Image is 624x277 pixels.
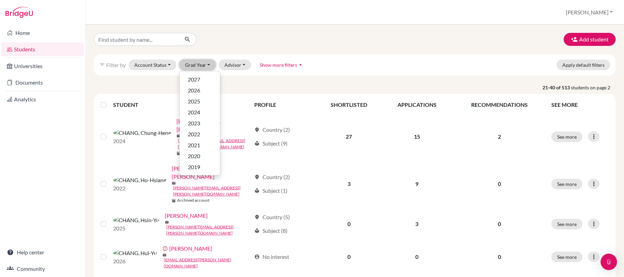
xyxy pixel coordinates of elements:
[382,240,452,273] td: 0
[1,59,84,73] a: Universities
[113,129,171,137] img: CHANG, Chung-Heng
[180,96,220,107] button: 2025
[254,254,260,260] span: account_circle
[456,253,543,261] p: 0
[260,62,297,68] span: Show more filters
[162,246,169,251] span: error_outline
[180,129,220,140] button: 2022
[99,62,105,67] i: filter_list
[551,252,583,262] button: See more
[188,108,200,116] span: 2024
[254,60,310,70] button: Show more filtersarrow_drop_up
[188,152,200,160] span: 2020
[254,228,260,234] span: local_library
[254,174,260,180] span: location_on
[456,133,543,141] p: 2
[1,245,84,259] a: Help center
[382,97,452,113] th: APPLICATIONS
[382,160,452,207] td: 9
[1,26,84,40] a: Home
[316,160,382,207] td: 3
[180,74,220,85] button: 2027
[176,151,181,155] span: inventory_2
[179,60,216,70] button: Grad Year
[180,107,220,118] button: 2024
[547,97,613,113] th: SEE MORE
[556,60,610,70] button: Apply default filters
[382,113,452,160] td: 15
[219,60,251,70] button: Advisor
[601,254,617,270] div: Open Intercom Messenger
[176,134,181,138] span: mail
[254,126,290,134] div: Country (2)
[297,61,304,68] i: arrow_drop_up
[254,213,290,221] div: Country (5)
[456,220,543,228] p: 0
[316,240,382,273] td: 0
[164,257,251,269] a: [EMAIL_ADDRESS][PERSON_NAME][DOMAIN_NAME]
[551,179,583,189] button: See more
[172,199,176,203] span: inventory_2
[188,163,200,171] span: 2019
[250,97,316,113] th: PROFILE
[254,173,290,181] div: Country (2)
[316,113,382,160] td: 27
[177,197,210,203] b: Archived account
[106,62,126,68] span: Filter by
[188,130,200,138] span: 2022
[173,185,251,197] a: [PERSON_NAME][EMAIL_ADDRESS][PERSON_NAME][DOMAIN_NAME]
[316,97,382,113] th: SHORTLISTED
[1,262,84,276] a: Community
[456,180,543,188] p: 0
[254,227,287,235] div: Subject (8)
[113,97,250,113] th: STUDENT
[165,212,208,220] a: [PERSON_NAME]
[1,42,84,56] a: Students
[254,141,260,146] span: local_library
[178,138,251,150] a: [PERSON_NAME][EMAIL_ADDRESS][PERSON_NAME][DOMAIN_NAME]
[113,224,159,232] p: 2025
[113,249,157,257] img: CHANG, Hui-Yu
[254,188,260,193] span: local_library
[551,219,583,229] button: See more
[254,139,287,148] div: Subject (9)
[180,151,220,162] button: 2020
[180,85,220,96] button: 2026
[113,137,171,145] p: 2024
[113,216,159,224] img: CHANG, Hsin-Yu
[254,127,260,133] span: location_on
[1,92,84,106] a: Analytics
[180,162,220,173] button: 2019
[162,253,167,257] span: mail
[180,140,220,151] button: 2021
[179,71,220,176] div: Grad Year
[316,207,382,240] td: 0
[176,117,251,134] a: [PERSON_NAME], [PERSON_NAME]
[571,84,616,91] span: students on page 2
[188,86,200,95] span: 2026
[254,187,287,195] div: Subject (1)
[564,33,616,46] button: Add student
[166,224,251,236] a: [PERSON_NAME][EMAIL_ADDRESS][PERSON_NAME][DOMAIN_NAME]
[188,75,200,84] span: 2027
[542,84,571,91] strong: 21-40 of 513
[563,6,616,19] button: [PERSON_NAME]
[169,244,212,253] a: [PERSON_NAME]
[5,7,33,18] img: Bridge-U
[113,176,166,184] img: CHANG, Ho-Hsiang
[551,131,583,142] button: See more
[172,181,176,185] span: mail
[113,257,157,265] p: 2026
[188,97,200,105] span: 2025
[382,207,452,240] td: 3
[172,164,251,181] a: [PERSON_NAME], [PERSON_NAME]
[188,119,200,127] span: 2023
[1,76,84,89] a: Documents
[254,214,260,220] span: location_on
[180,118,220,129] button: 2023
[188,141,200,149] span: 2021
[113,184,166,192] p: 2022
[94,33,179,46] input: Find student by name...
[254,253,289,261] div: No interest
[129,60,176,70] button: Account Status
